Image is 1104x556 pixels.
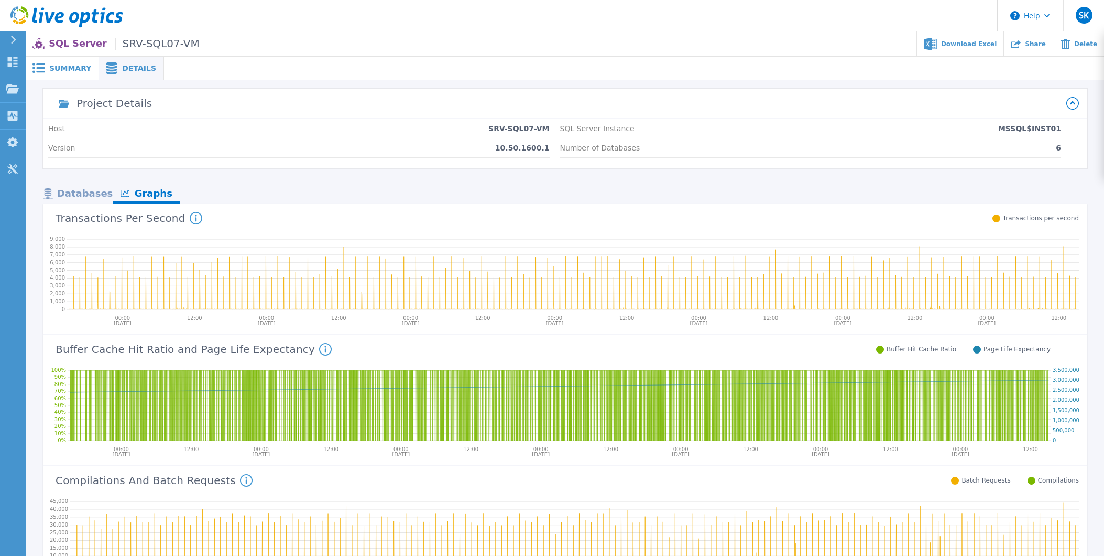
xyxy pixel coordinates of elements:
[54,375,66,380] text: 90%
[50,498,68,504] text: 45,000
[560,144,640,152] p: Number of Databases
[1079,11,1089,19] span: SK
[50,244,65,250] text: 8,000
[1051,315,1066,321] text: 12:00
[1053,387,1079,393] text: 2,500,000
[56,343,332,356] h4: Buffer Cache Hit Ratio and Page Life Expectancy
[402,320,420,326] text: [DATE]
[1053,377,1079,383] text: 3,000,000
[54,402,66,408] text: 50%
[76,98,152,109] div: Project Details
[475,315,490,321] text: 12:00
[1053,398,1079,403] text: 2,000,000
[50,514,68,520] text: 35,000
[835,315,850,321] text: 00:00
[54,395,66,401] text: 60%
[533,452,551,457] text: [DATE]
[983,346,1051,354] span: Page Life Expectancy
[253,452,270,457] text: [DATE]
[394,446,409,452] text: 00:00
[54,410,66,415] text: 40%
[54,431,66,436] text: 10%
[488,124,549,133] p: SRV-SQL07-VM
[961,477,1010,485] span: Batch Requests
[619,315,635,321] text: 12:00
[254,446,269,452] text: 00:00
[54,416,66,422] text: 30%
[560,124,635,133] p: SQL Server Instance
[50,283,65,289] text: 3,000
[546,320,564,326] text: [DATE]
[184,446,199,452] text: 12:00
[691,315,706,321] text: 00:00
[978,320,996,326] text: [DATE]
[884,446,900,452] text: 12:00
[259,315,274,321] text: 00:00
[43,185,113,204] div: Databases
[1003,215,1079,222] span: Transactions per second
[49,38,199,50] p: SQL Server
[114,320,132,326] text: [DATE]
[813,452,830,457] text: [DATE]
[50,538,68,543] text: 20,000
[54,381,66,387] text: 80%
[690,320,708,326] text: [DATE]
[403,315,418,321] text: 00:00
[50,530,68,536] text: 25,000
[62,306,65,312] text: 0
[1053,418,1079,423] text: 1,000,000
[51,367,66,373] text: 100%
[54,388,66,394] text: 70%
[534,446,549,452] text: 00:00
[113,452,130,457] text: [DATE]
[50,236,65,242] text: 9,000
[50,275,65,281] text: 4,000
[48,124,65,133] p: Host
[50,268,65,273] text: 5,000
[1053,367,1079,373] text: 3,500,000
[258,320,276,326] text: [DATE]
[54,423,66,429] text: 20%
[673,452,691,457] text: [DATE]
[604,446,619,452] text: 12:00
[50,546,68,551] text: 15,000
[49,65,91,72] span: Summary
[1025,41,1045,47] span: Share
[941,41,997,47] span: Download Excel
[50,298,65,304] text: 1,000
[547,315,562,321] text: 00:00
[115,315,130,321] text: 00:00
[113,185,180,204] div: Graphs
[834,320,852,326] text: [DATE]
[464,446,479,452] text: 12:00
[814,446,829,452] text: 00:00
[56,474,253,487] h4: Compilations And Batch Requests
[1038,477,1079,485] span: Compilations
[1074,41,1097,47] span: Delete
[763,315,779,321] text: 12:00
[50,522,68,528] text: 30,000
[115,38,200,50] span: SRV-SQL07-VM
[953,452,971,457] text: [DATE]
[495,144,550,152] p: 10.50.1600.1
[674,446,690,452] text: 00:00
[50,506,68,512] text: 40,000
[979,315,994,321] text: 00:00
[58,437,66,443] text: 0%
[998,124,1061,133] p: MSSQL$INST01
[324,446,339,452] text: 12:00
[56,212,202,224] h4: Transactions Per Second
[1053,408,1079,413] text: 1,500,000
[48,144,75,152] p: Version
[744,446,759,452] text: 12:00
[50,291,65,296] text: 2,000
[887,346,956,354] span: Buffer Hit Cache Ratio
[1053,427,1074,433] text: 500,000
[1056,144,1061,152] p: 6
[392,452,410,457] text: [DATE]
[954,446,969,452] text: 00:00
[331,315,346,321] text: 12:00
[1024,446,1040,452] text: 12:00
[114,446,129,452] text: 00:00
[1053,437,1056,443] text: 0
